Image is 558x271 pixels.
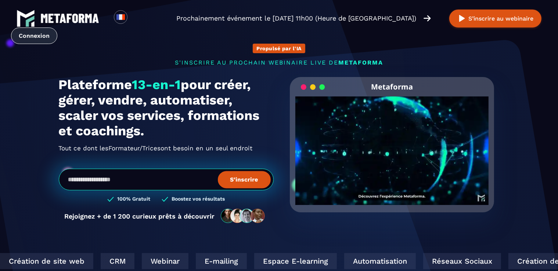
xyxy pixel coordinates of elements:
div: Webinar [133,253,180,269]
video: Your browser does not support the video tag. [295,96,489,193]
input: Search for option [134,14,139,23]
img: checked [107,196,114,203]
h1: Plateforme pour créer, gérer, vendre, automatiser, scaler vos services, formations et coachings. [59,77,274,139]
img: play [457,14,467,23]
img: community-people [219,208,268,224]
img: logo [40,14,99,23]
img: checked [162,196,168,203]
div: E-mailing [187,253,238,269]
div: Automatisation [335,253,407,269]
p: Prochainement événement le [DATE] 11h00 (Heure de [GEOGRAPHIC_DATA]) [176,13,416,23]
button: S’inscrire au webinaire [449,10,541,28]
button: S’inscrire [218,171,271,188]
div: CRM [92,253,126,269]
div: Espace E-learning [245,253,328,269]
h3: Boostez vos résultats [172,196,225,203]
span: METAFORMA [338,59,383,66]
h2: Metaforma [371,77,413,96]
img: logo [17,9,35,28]
h2: Tout ce dont les ont besoin en un seul endroit [59,142,274,154]
div: Réseaux Sociaux [414,253,492,269]
span: 13-en-1 [132,77,181,92]
p: s'inscrire au prochain webinaire live de [59,59,500,66]
h3: 100% Gratuit [118,196,151,203]
img: arrow-right [424,14,431,22]
a: Connexion [11,28,57,44]
img: fr [116,12,125,22]
div: Search for option [127,10,145,26]
p: Rejoignez + de 1 200 curieux prêts à découvrir [65,212,215,220]
span: Formateur/Trices [109,142,161,154]
img: loading [301,84,325,91]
